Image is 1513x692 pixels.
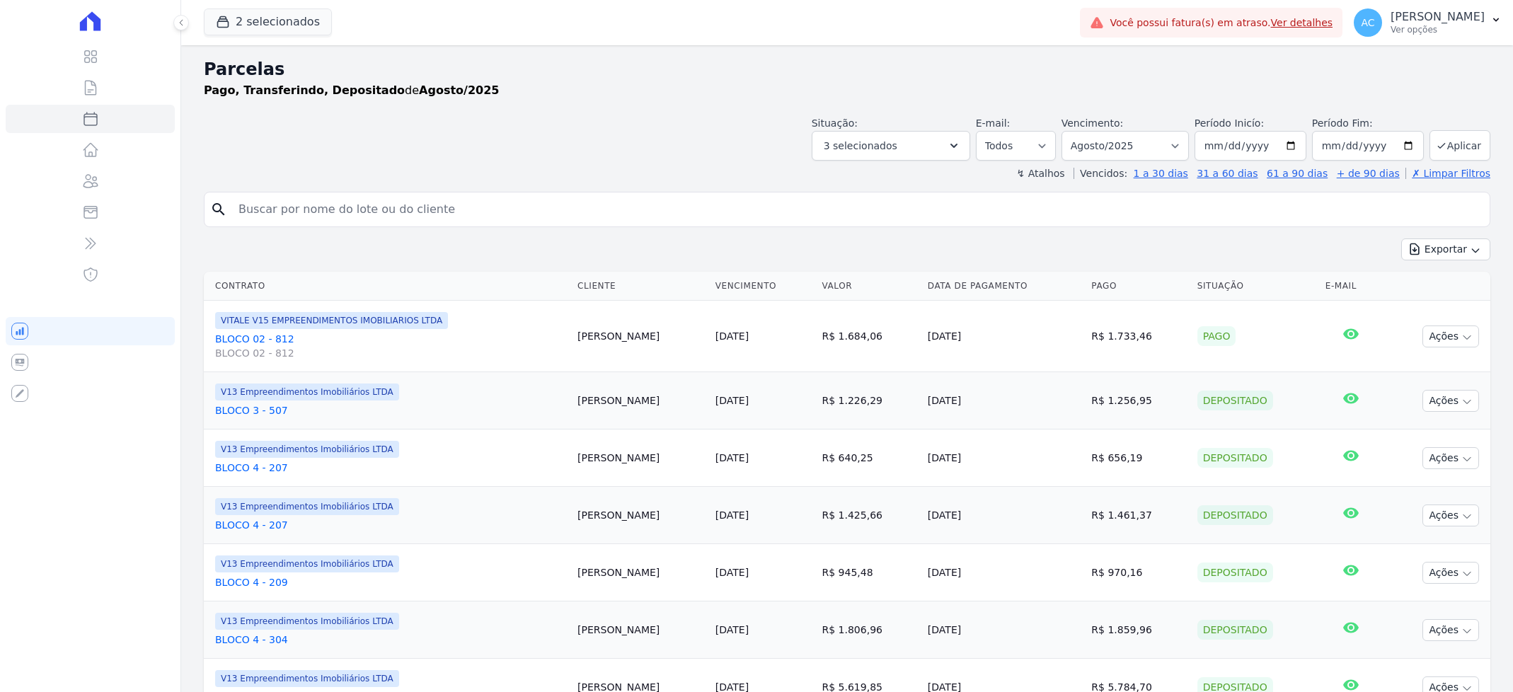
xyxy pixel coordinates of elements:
span: AC [1362,18,1375,28]
td: R$ 1.806,96 [817,601,922,659]
label: Vencimento: [1062,117,1123,129]
button: Exportar [1401,238,1490,260]
a: 31 a 60 dias [1197,168,1258,179]
i: search [210,201,227,218]
a: Ver detalhes [1271,17,1333,28]
button: 3 selecionados [812,131,970,161]
td: [DATE] [922,301,1086,372]
td: R$ 656,19 [1086,429,1191,487]
span: V13 Empreendimentos Imobiliários LTDA [215,613,399,630]
td: [PERSON_NAME] [572,429,710,487]
div: Depositado [1197,620,1273,640]
th: Data de Pagamento [922,272,1086,301]
div: Pago [1197,326,1236,346]
td: [PERSON_NAME] [572,487,710,544]
td: [PERSON_NAME] [572,544,710,601]
span: V13 Empreendimentos Imobiliários LTDA [215,555,399,572]
input: Buscar por nome do lote ou do cliente [230,195,1484,224]
button: 2 selecionados [204,8,332,35]
th: Valor [817,272,922,301]
button: AC [PERSON_NAME] Ver opções [1342,3,1513,42]
a: [DATE] [715,330,749,342]
a: [DATE] [715,509,749,521]
th: Situação [1192,272,1320,301]
td: [DATE] [922,372,1086,429]
th: Contrato [204,272,572,301]
td: [PERSON_NAME] [572,301,710,372]
td: R$ 1.226,29 [817,372,922,429]
label: Período Inicío: [1195,117,1264,129]
div: Depositado [1197,563,1273,582]
span: BLOCO 02 - 812 [215,346,566,360]
button: Ações [1422,619,1479,641]
a: [DATE] [715,452,749,463]
th: Vencimento [710,272,817,301]
label: Período Fim: [1312,116,1424,131]
td: [DATE] [922,429,1086,487]
a: BLOCO 4 - 304 [215,633,566,647]
td: R$ 1.256,95 [1086,372,1191,429]
span: Você possui fatura(s) em atraso. [1110,16,1333,30]
button: Ações [1422,447,1479,469]
p: de [204,82,499,99]
strong: Agosto/2025 [419,83,499,97]
a: BLOCO 4 - 207 [215,461,566,475]
button: Ações [1422,562,1479,584]
td: R$ 945,48 [817,544,922,601]
span: V13 Empreendimentos Imobiliários LTDA [215,384,399,400]
a: BLOCO 4 - 209 [215,575,566,589]
button: Ações [1422,390,1479,412]
strong: Pago, Transferindo, Depositado [204,83,405,97]
a: [DATE] [715,395,749,406]
span: 3 selecionados [824,137,897,154]
td: R$ 1.461,37 [1086,487,1191,544]
a: BLOCO 02 - 812BLOCO 02 - 812 [215,332,566,360]
th: Cliente [572,272,710,301]
span: V13 Empreendimentos Imobiliários LTDA [215,498,399,515]
td: R$ 970,16 [1086,544,1191,601]
p: [PERSON_NAME] [1391,10,1485,24]
label: Situação: [812,117,858,129]
button: Ações [1422,504,1479,526]
a: [DATE] [715,624,749,635]
td: R$ 1.684,06 [817,301,922,372]
label: ↯ Atalhos [1016,168,1064,179]
label: Vencidos: [1074,168,1127,179]
button: Aplicar [1429,130,1490,161]
td: [DATE] [922,487,1086,544]
td: R$ 1.859,96 [1086,601,1191,659]
td: R$ 1.425,66 [817,487,922,544]
th: E-mail [1320,272,1383,301]
div: Depositado [1197,505,1273,525]
span: V13 Empreendimentos Imobiliários LTDA [215,441,399,458]
a: ✗ Limpar Filtros [1405,168,1490,179]
td: R$ 1.733,46 [1086,301,1191,372]
a: + de 90 dias [1337,168,1400,179]
span: V13 Empreendimentos Imobiliários LTDA [215,670,399,687]
td: [DATE] [922,601,1086,659]
td: R$ 640,25 [817,429,922,487]
p: Ver opções [1391,24,1485,35]
a: BLOCO 3 - 507 [215,403,566,417]
span: VITALE V15 EMPREENDIMENTOS IMOBILIARIOS LTDA [215,312,448,329]
td: [PERSON_NAME] [572,372,710,429]
a: [DATE] [715,567,749,578]
div: Depositado [1197,391,1273,410]
h2: Parcelas [204,57,1490,82]
td: [PERSON_NAME] [572,601,710,659]
a: 1 a 30 dias [1134,168,1188,179]
a: 61 a 90 dias [1267,168,1328,179]
th: Pago [1086,272,1191,301]
a: BLOCO 4 - 207 [215,518,566,532]
button: Ações [1422,325,1479,347]
label: E-mail: [976,117,1011,129]
div: Depositado [1197,448,1273,468]
td: [DATE] [922,544,1086,601]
